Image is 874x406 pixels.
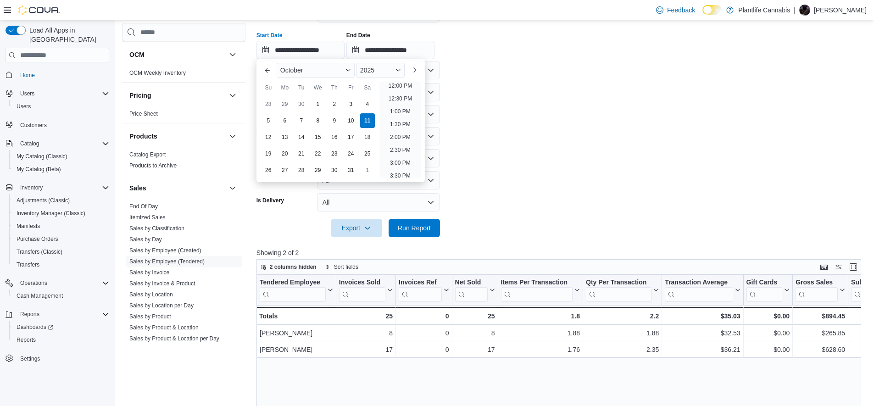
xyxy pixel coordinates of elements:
[501,344,580,355] div: 1.76
[17,278,109,289] span: Operations
[796,344,845,355] div: $628.60
[17,292,63,300] span: Cash Management
[13,259,43,270] a: Transfers
[294,80,309,95] div: Tu
[129,247,201,254] span: Sales by Employee (Created)
[344,146,358,161] div: day-24
[129,335,219,342] a: Sales by Product & Location per Day
[13,246,66,257] a: Transfers (Classic)
[848,261,859,273] button: Enter fullscreen
[360,80,375,95] div: Sa
[13,322,57,333] a: Dashboards
[339,278,393,302] button: Invoices Sold
[6,64,109,389] nav: Complex example
[501,278,573,302] div: Items Per Transaction
[278,163,292,178] div: day-27
[336,219,377,237] span: Export
[17,353,109,364] span: Settings
[129,214,166,221] a: Itemized Sales
[129,258,205,265] a: Sales by Employee (Tendered)
[280,67,303,74] span: October
[278,113,292,128] div: day-6
[129,203,158,210] a: End Of Day
[321,261,362,273] button: Sort fields
[129,184,146,193] h3: Sales
[399,278,449,302] button: Invoices Ref
[129,302,194,309] a: Sales by Location per Day
[796,278,838,302] div: Gross Sales
[9,100,113,113] button: Users
[256,32,283,39] label: Start Date
[665,278,733,302] div: Transaction Average
[261,80,276,95] div: Su
[17,88,109,99] span: Users
[260,278,326,302] div: Tendered Employee
[360,67,374,74] span: 2025
[13,334,109,345] span: Reports
[399,328,449,339] div: 0
[13,234,62,245] a: Purchase Orders
[379,81,421,178] ul: Time
[278,80,292,95] div: Mo
[17,309,109,320] span: Reports
[427,89,434,96] button: Open list of options
[17,248,62,256] span: Transfers (Classic)
[2,118,113,132] button: Customers
[20,90,34,97] span: Users
[746,344,790,355] div: $0.00
[256,248,868,257] p: Showing 2 of 2
[9,207,113,220] button: Inventory Manager (Classic)
[501,278,580,302] button: Items Per Transaction
[129,324,199,331] span: Sales by Product & Location
[17,88,38,99] button: Users
[586,278,651,302] div: Qty Per Transaction
[261,163,276,178] div: day-26
[129,269,169,276] a: Sales by Invoice
[13,234,109,245] span: Purchase Orders
[20,122,47,129] span: Customers
[386,145,414,156] li: 2:30 PM
[294,146,309,161] div: day-21
[129,111,158,117] a: Price Sheet
[13,195,109,206] span: Adjustments (Classic)
[311,80,325,95] div: We
[129,313,171,320] a: Sales by Product
[794,5,796,16] p: |
[344,113,358,128] div: day-10
[2,277,113,289] button: Operations
[311,130,325,145] div: day-15
[13,221,44,232] a: Manifests
[455,344,495,355] div: 17
[17,235,58,243] span: Purchase Orders
[327,130,342,145] div: day-16
[665,278,740,302] button: Transaction Average
[455,278,495,302] button: Net Sold
[17,182,109,193] span: Inventory
[327,163,342,178] div: day-30
[501,278,573,287] div: Items Per Transaction
[129,225,184,232] span: Sales by Classification
[311,113,325,128] div: day-8
[260,63,275,78] button: Previous Month
[13,151,109,162] span: My Catalog (Classic)
[746,311,790,322] div: $0.00
[317,193,440,211] button: All
[399,278,441,287] div: Invoices Ref
[129,151,166,158] a: Catalog Export
[346,41,434,59] input: Press the down key to open a popover containing a calendar.
[796,311,845,322] div: $894.45
[294,97,309,111] div: day-30
[796,278,838,287] div: Gross Sales
[20,279,47,287] span: Operations
[129,236,162,243] span: Sales by Day
[129,110,158,117] span: Price Sheet
[13,290,67,301] a: Cash Management
[260,96,376,178] div: October, 2025
[385,93,416,104] li: 12:30 PM
[17,70,39,81] a: Home
[17,336,36,344] span: Reports
[278,97,292,111] div: day-29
